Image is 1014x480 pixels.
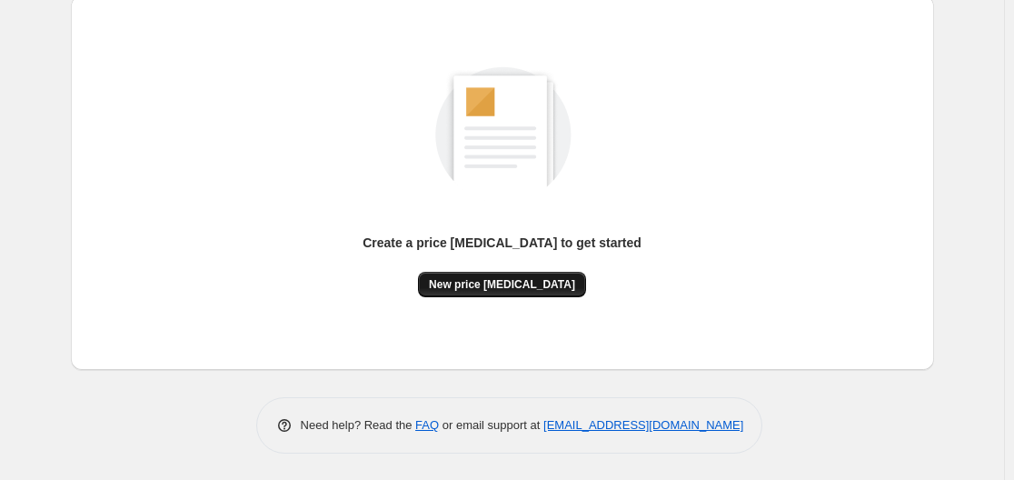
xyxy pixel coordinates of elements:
[429,277,575,292] span: New price [MEDICAL_DATA]
[415,418,439,432] a: FAQ
[418,272,586,297] button: New price [MEDICAL_DATA]
[543,418,743,432] a: [EMAIL_ADDRESS][DOMAIN_NAME]
[363,234,641,252] p: Create a price [MEDICAL_DATA] to get started
[439,418,543,432] span: or email support at
[301,418,416,432] span: Need help? Read the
